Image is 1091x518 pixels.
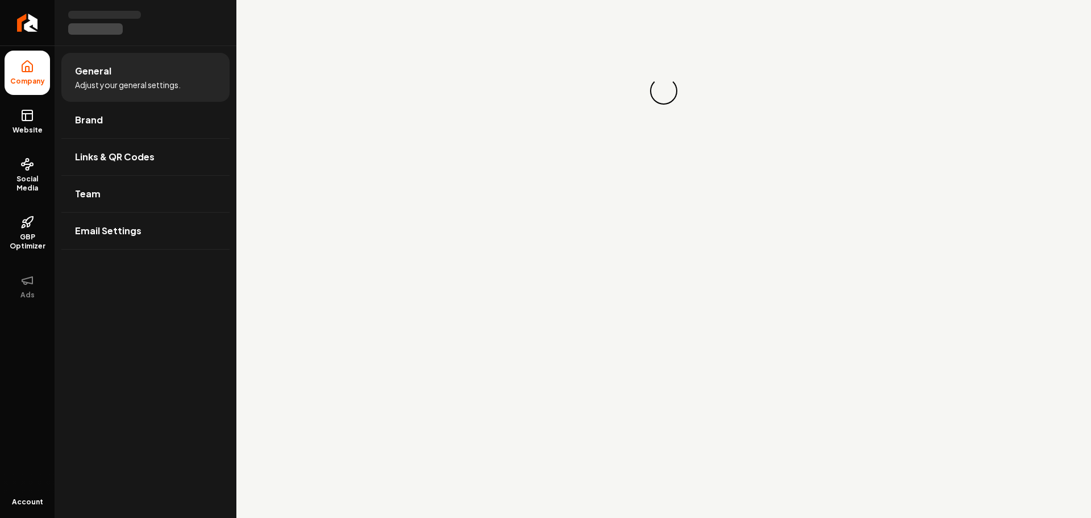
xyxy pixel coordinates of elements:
a: Website [5,100,50,144]
img: Rebolt Logo [17,14,38,32]
span: Adjust your general settings. [75,79,181,90]
span: Brand [75,113,103,127]
span: Company [6,77,49,86]
span: Ads [16,291,39,300]
div: Loading [645,72,682,110]
span: Social Media [5,175,50,193]
a: Email Settings [61,213,230,249]
span: Account [12,498,43,507]
span: Website [8,126,47,135]
span: Email Settings [75,224,141,238]
a: GBP Optimizer [5,206,50,260]
span: Team [75,187,101,201]
a: Social Media [5,148,50,202]
a: Links & QR Codes [61,139,230,175]
button: Ads [5,264,50,309]
a: Brand [61,102,230,138]
span: GBP Optimizer [5,233,50,251]
span: General [75,64,111,78]
a: Team [61,176,230,212]
span: Links & QR Codes [75,150,155,164]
